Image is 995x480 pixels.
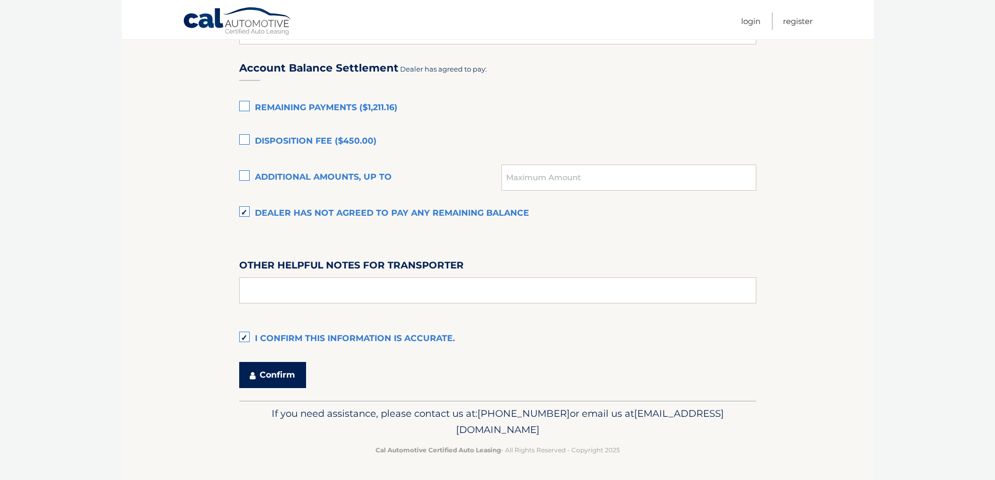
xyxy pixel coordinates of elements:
p: - All Rights Reserved - Copyright 2025 [246,444,750,455]
a: Cal Automotive [183,7,292,37]
label: Remaining Payments ($1,211.16) [239,98,756,119]
h3: Account Balance Settlement [239,62,399,75]
label: I confirm this information is accurate. [239,329,756,349]
label: Other helpful notes for transporter [239,257,464,277]
a: Login [741,13,760,30]
a: Register [783,13,813,30]
input: Maximum Amount [501,165,756,191]
label: Additional amounts, up to [239,167,502,188]
label: Disposition Fee ($450.00) [239,131,756,152]
span: [PHONE_NUMBER] [477,407,570,419]
strong: Cal Automotive Certified Auto Leasing [376,446,501,454]
p: If you need assistance, please contact us at: or email us at [246,405,750,439]
button: Confirm [239,362,306,388]
label: Dealer has not agreed to pay any remaining balance [239,203,756,224]
span: Dealer has agreed to pay: [400,65,487,73]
